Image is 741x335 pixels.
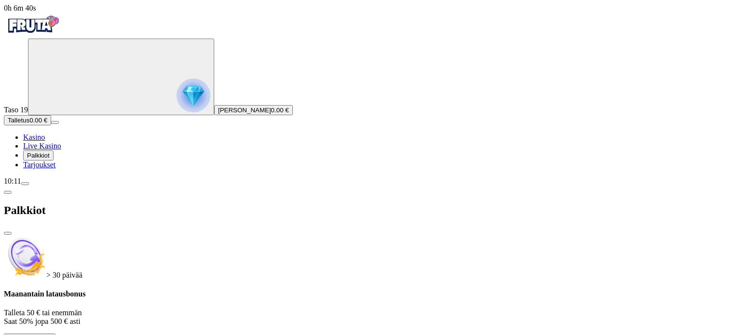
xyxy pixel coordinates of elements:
a: gift-inverted iconTarjoukset [23,161,55,169]
button: menu [51,121,59,124]
span: countdown [46,271,82,279]
p: Talleta 50 € tai enemmän Saat 50% jopa 500 € asti [4,308,737,326]
img: Fruta [4,13,62,37]
span: Kasino [23,133,45,141]
span: 10:11 [4,177,21,185]
span: Palkkiot [27,152,50,159]
button: Talletusplus icon0.00 € [4,115,51,125]
span: Talletus [8,117,29,124]
button: menu [21,182,29,185]
span: Taso 19 [4,106,28,114]
h4: Maanantain latausbonus [4,290,737,298]
span: Tarjoukset [23,161,55,169]
button: close [4,232,12,235]
span: 0.00 € [271,107,289,114]
a: poker-chip iconLive Kasino [23,142,61,150]
span: user session time [4,4,36,12]
button: chevron-left icon [4,191,12,194]
h2: Palkkiot [4,204,737,217]
a: diamond iconKasino [23,133,45,141]
span: [PERSON_NAME] [218,107,271,114]
button: [PERSON_NAME]0.00 € [214,105,293,115]
img: Reload bonus icon [4,235,46,278]
a: Fruta [4,30,62,38]
nav: Primary [4,13,737,169]
span: 0.00 € [29,117,47,124]
button: reward iconPalkkiot [23,150,54,161]
button: reward progress [28,39,214,115]
img: reward progress [177,79,210,112]
span: Live Kasino [23,142,61,150]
